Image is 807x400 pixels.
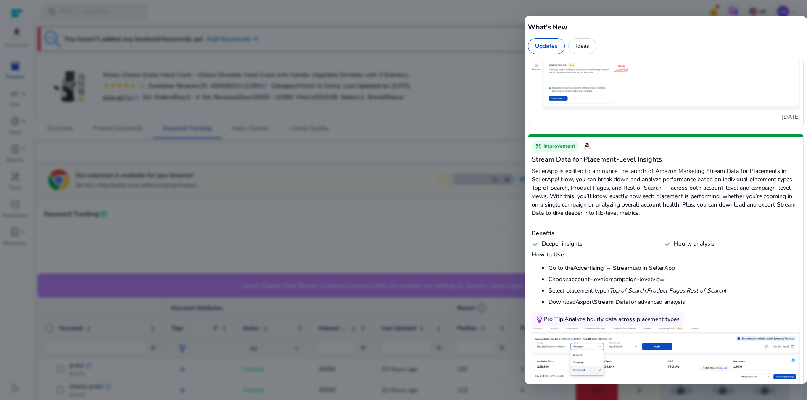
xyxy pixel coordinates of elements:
[535,143,542,149] span: construction
[568,275,605,283] strong: account-level
[532,113,800,121] p: [DATE]
[611,275,652,283] strong: campaign-level
[532,154,800,165] h5: Stream Data for Placement-Level Insights
[664,240,672,248] span: check
[582,141,592,151] img: Amazon
[609,287,646,295] em: Top of Search
[549,275,800,284] li: Choose or view
[528,22,804,32] h5: What's New
[549,298,800,306] li: Download/export for advanced analysis
[532,251,800,259] h6: How to Use
[528,38,565,54] div: Updates
[543,315,564,323] span: Pro Tip:
[686,287,725,295] em: Rest of Search
[535,315,543,324] span: emoji_objects
[594,298,629,306] strong: Stream Data
[549,264,800,272] li: Go to the tab in SellerApp
[549,287,800,295] li: Select placement type ( , , )
[543,315,681,324] div: Analyze hourly data across placement types.
[532,240,660,248] div: Deeper insights
[532,167,800,217] p: SellerApp is excited to announce the launch of Amazon Marketing Stream Data for Placements in Sel...
[664,240,792,248] div: Hourly analysis
[532,229,800,238] h6: Benefits
[568,38,596,54] div: Ideas
[532,240,540,248] span: check
[543,143,575,149] span: Improvement
[573,264,633,272] strong: Advertising → Stream
[647,287,685,295] em: Product Pages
